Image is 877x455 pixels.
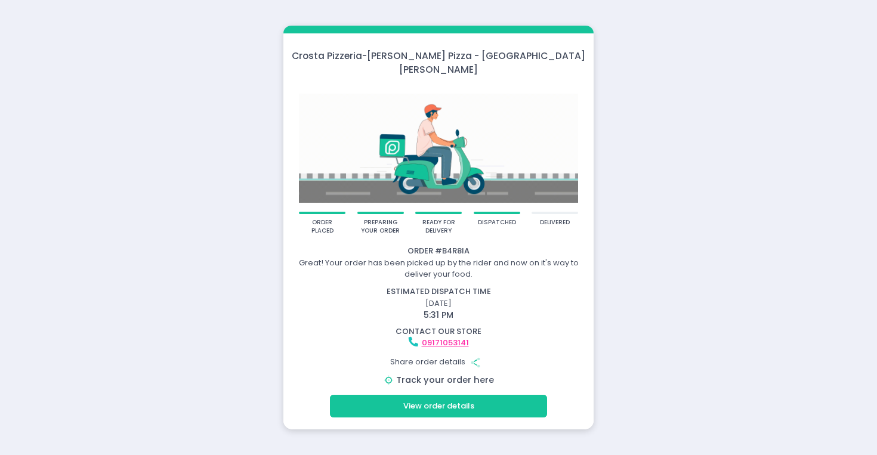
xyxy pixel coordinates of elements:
div: Order # B4R8IA [285,245,592,257]
div: estimated dispatch time [285,286,592,298]
a: 09171053141 [422,337,469,348]
div: Crosta Pizzeria - [PERSON_NAME] Pizza - [GEOGRAPHIC_DATA][PERSON_NAME] [283,49,594,77]
div: order placed [303,218,342,236]
div: Share order details [285,351,592,373]
div: [DATE] [278,286,600,321]
div: ready for delivery [419,218,458,236]
div: preparing your order [361,218,400,236]
a: Track your order here [396,374,494,386]
div: dispatched [478,218,516,227]
div: delivered [540,218,570,227]
img: talkie [299,85,578,212]
div: contact our store [285,326,592,338]
span: 5:31 PM [424,309,453,321]
button: View order details [330,395,547,417]
div: Great! Your order has been picked up by the rider and now on it's way to deliver your food. [285,257,592,280]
